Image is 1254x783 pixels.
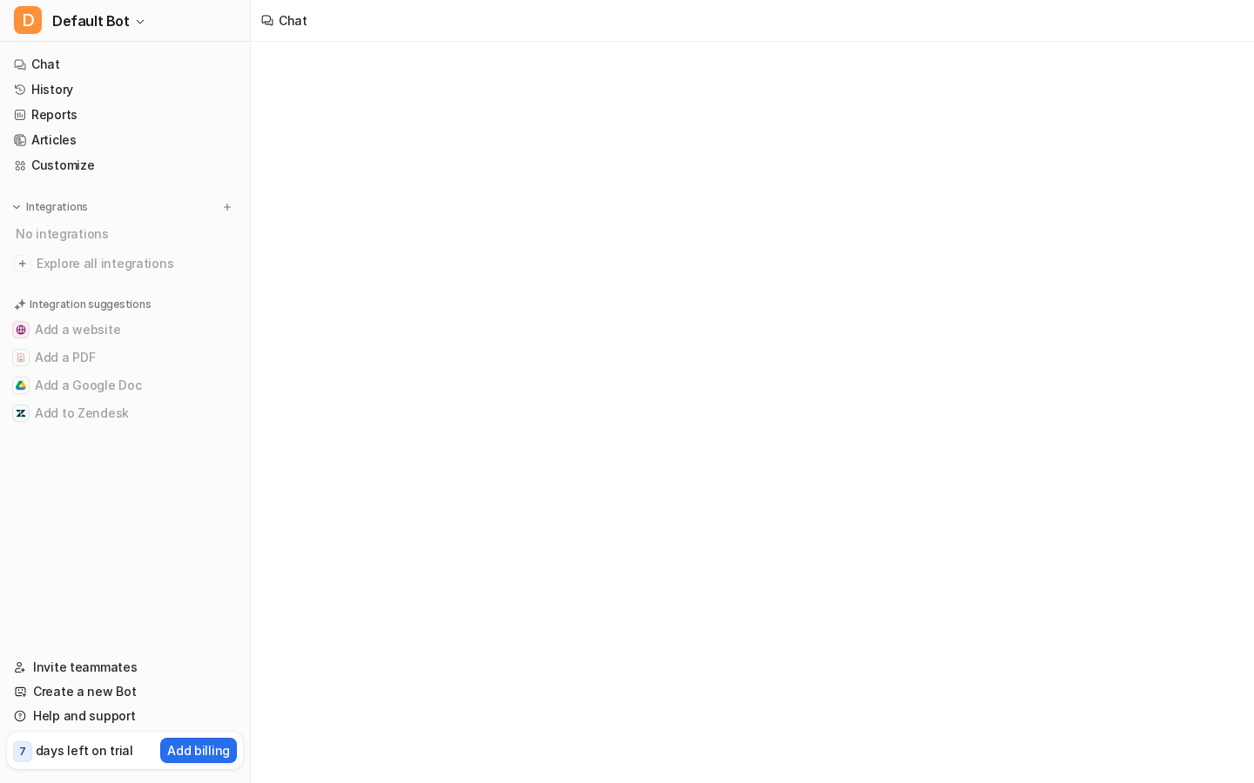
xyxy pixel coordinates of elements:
[19,744,26,760] p: 7
[26,200,88,214] p: Integrations
[7,251,243,276] a: Explore all integrations
[7,52,243,77] a: Chat
[7,316,243,344] button: Add a websiteAdd a website
[7,399,243,427] button: Add to ZendeskAdd to Zendesk
[37,250,236,278] span: Explore all integrations
[14,6,42,34] span: D
[52,9,130,33] span: Default Bot
[221,201,233,213] img: menu_add.svg
[7,128,243,152] a: Articles
[14,255,31,272] img: explore all integrations
[7,198,93,216] button: Integrations
[7,153,243,177] a: Customize
[279,11,307,30] div: Chat
[16,380,26,391] img: Add a Google Doc
[7,371,243,399] button: Add a Google DocAdd a Google Doc
[7,77,243,102] a: History
[167,741,230,760] p: Add billing
[36,741,133,760] p: days left on trial
[16,325,26,335] img: Add a website
[10,219,243,248] div: No integrations
[7,103,243,127] a: Reports
[7,679,243,704] a: Create a new Bot
[7,704,243,728] a: Help and support
[16,408,26,418] img: Add to Zendesk
[10,201,23,213] img: expand menu
[160,738,237,763] button: Add billing
[7,655,243,679] a: Invite teammates
[7,344,243,371] button: Add a PDFAdd a PDF
[16,352,26,363] img: Add a PDF
[30,297,151,312] p: Integration suggestions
